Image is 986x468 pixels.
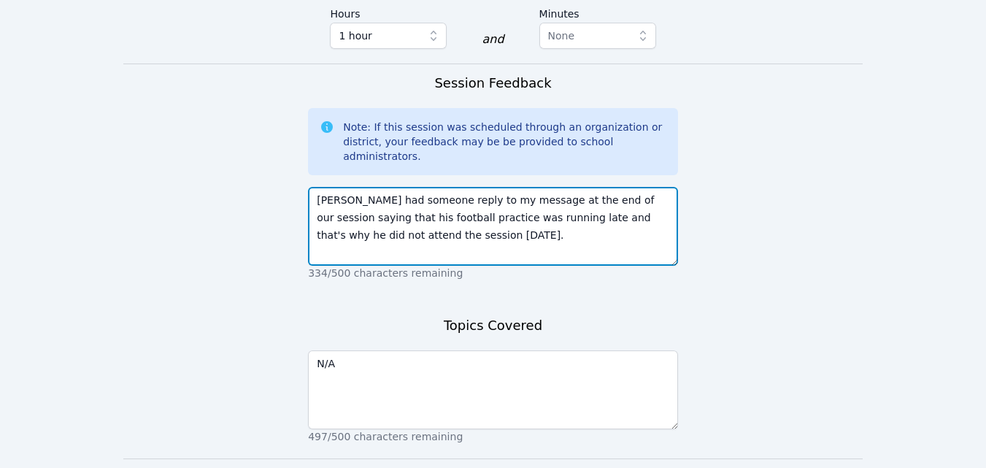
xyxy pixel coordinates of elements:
h3: Topics Covered [444,315,542,336]
button: None [539,23,656,49]
span: 1 hour [339,27,371,45]
textarea: N/A [308,350,678,429]
span: None [548,30,575,42]
h3: Session Feedback [434,73,551,93]
textarea: [PERSON_NAME] had someone reply to my message at the end of our session saying that his football ... [308,187,678,266]
label: Minutes [539,1,656,23]
p: 497/500 characters remaining [308,429,678,444]
label: Hours [330,1,447,23]
p: 334/500 characters remaining [308,266,678,280]
button: 1 hour [330,23,447,49]
div: and [482,31,504,48]
div: Note: If this session was scheduled through an organization or district, your feedback may be be ... [343,120,666,164]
